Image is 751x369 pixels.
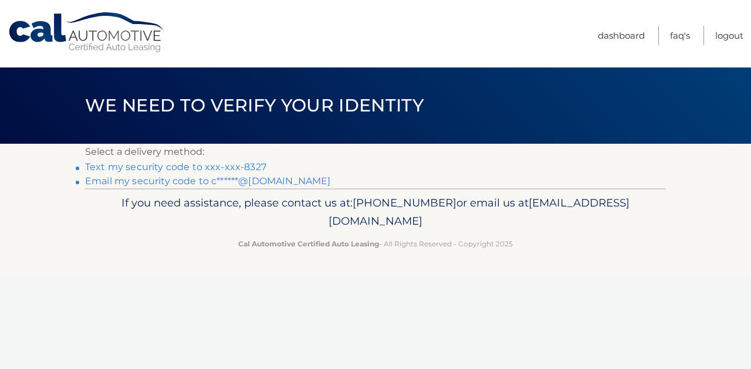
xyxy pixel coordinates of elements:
[238,239,379,248] strong: Cal Automotive Certified Auto Leasing
[8,12,166,53] a: Cal Automotive
[85,175,331,187] a: Email my security code to c******@[DOMAIN_NAME]
[353,196,456,209] span: [PHONE_NUMBER]
[715,26,743,45] a: Logout
[670,26,690,45] a: FAQ's
[598,26,645,45] a: Dashboard
[85,161,266,172] a: Text my security code to xxx-xxx-8327
[85,94,424,116] span: We need to verify your identity
[93,194,658,231] p: If you need assistance, please contact us at: or email us at
[85,144,666,160] p: Select a delivery method:
[93,238,658,250] p: - All Rights Reserved - Copyright 2025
